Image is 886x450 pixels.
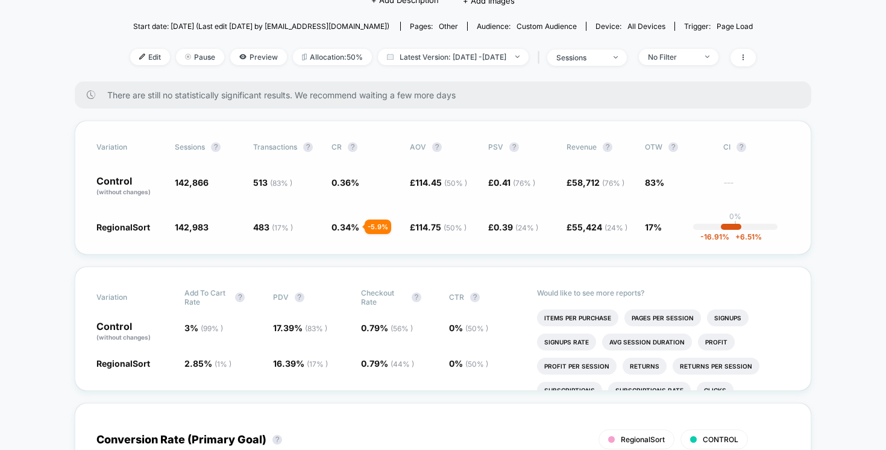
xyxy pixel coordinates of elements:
span: Checkout Rate [361,288,406,306]
span: 16.39 % [273,358,328,369]
div: Pages: [410,22,458,31]
span: 3 % [184,323,223,333]
span: 114.45 [415,177,467,188]
div: Trigger: [684,22,753,31]
li: Profit Per Session [537,358,617,375]
span: PDV [273,293,289,302]
span: Add To Cart Rate [184,288,229,306]
span: 513 [253,177,292,188]
img: end [185,54,191,60]
span: 83% [645,177,664,188]
span: 17.39 % [273,323,327,333]
span: (without changes) [96,334,151,341]
button: ? [668,142,678,152]
span: other [439,22,458,31]
span: ( 76 % ) [513,179,535,188]
button: ? [295,293,304,302]
button: ? [432,142,442,152]
span: Pause [176,49,224,65]
span: OTW [645,142,711,152]
span: 0.41 [494,177,535,188]
span: ( 17 % ) [272,223,293,232]
div: No Filter [648,52,696,62]
li: Subscriptions [537,382,602,399]
span: CONTROL [703,435,738,444]
button: ? [235,293,245,302]
span: ( 50 % ) [465,360,488,369]
span: There are still no statistically significant results. We recommend waiting a few more days [107,90,787,100]
span: 142,983 [175,222,209,232]
span: ( 83 % ) [270,179,292,188]
li: Signups Rate [537,334,596,350]
span: | [535,49,547,66]
span: Variation [96,142,163,152]
span: Sessions [175,142,205,151]
p: Would like to see more reports? [537,288,790,297]
li: Items Per Purchase [537,309,618,326]
span: all devices [627,22,665,31]
button: ? [470,293,480,302]
div: - 5.9 % [365,220,391,234]
p: 0% [729,212,741,221]
span: ( 50 % ) [444,179,467,188]
span: Allocation: 50% [293,49,372,65]
span: ( 1 % ) [215,360,231,369]
li: Subscriptions Rate [608,382,691,399]
img: edit [139,54,145,60]
img: rebalance [302,54,307,60]
li: Clicks [697,382,734,399]
span: £ [488,177,535,188]
span: Transactions [253,142,297,151]
span: PSV [488,142,503,151]
span: 0.79 % [361,323,413,333]
span: Revenue [567,142,597,151]
li: Profit [698,334,735,350]
li: Pages Per Session [624,309,701,326]
span: Edit [130,49,170,65]
img: end [614,56,618,59]
span: 0.39 [494,222,538,232]
li: Returns Per Session [673,358,759,375]
p: | [734,221,737,230]
button: ? [272,435,282,445]
div: Audience: [477,22,577,31]
span: ( 24 % ) [605,223,627,232]
img: calendar [387,54,394,60]
span: ( 44 % ) [391,360,414,369]
span: Custom Audience [517,22,577,31]
span: £ [410,177,467,188]
button: ? [603,142,612,152]
span: CI [723,142,790,152]
span: £ [567,177,624,188]
span: Start date: [DATE] (Last edit [DATE] by [EMAIL_ADDRESS][DOMAIN_NAME]) [133,22,389,31]
div: sessions [556,53,605,62]
span: £ [488,222,538,232]
span: Latest Version: [DATE] - [DATE] [378,49,529,65]
p: Control [96,176,163,197]
button: ? [211,142,221,152]
button: ? [303,142,313,152]
span: Page Load [717,22,753,31]
span: Preview [230,49,287,65]
span: --- [723,179,790,197]
span: ( 24 % ) [515,223,538,232]
p: Control [96,322,172,342]
span: ( 99 % ) [201,324,223,333]
span: ( 50 % ) [444,223,467,232]
span: -16.91 % [700,232,729,241]
span: ( 76 % ) [602,179,624,188]
button: ? [348,142,357,152]
span: 0.34 % [331,222,359,232]
span: 58,712 [572,177,624,188]
span: AOV [410,142,426,151]
span: 55,424 [572,222,627,232]
span: ( 56 % ) [391,324,413,333]
span: 0 % [449,358,488,369]
span: (without changes) [96,188,151,195]
span: 114.75 [415,222,467,232]
span: Variation [96,288,163,306]
img: end [515,55,520,58]
span: Device: [586,22,674,31]
li: Returns [623,358,667,375]
span: £ [410,222,467,232]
